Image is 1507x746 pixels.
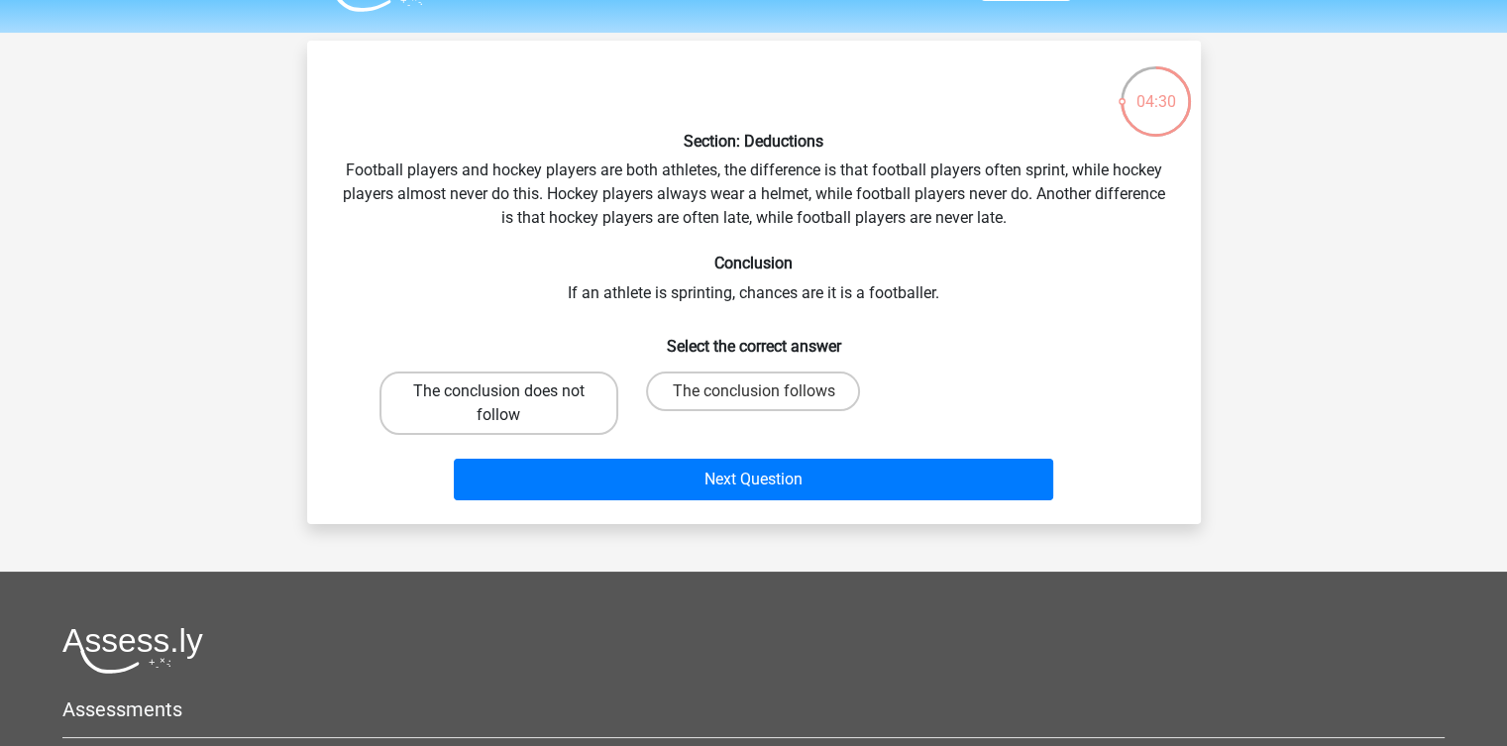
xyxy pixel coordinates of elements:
[62,697,1445,721] h5: Assessments
[339,132,1169,151] h6: Section: Deductions
[1119,64,1193,114] div: 04:30
[339,254,1169,272] h6: Conclusion
[62,627,203,674] img: Assessly logo
[339,321,1169,356] h6: Select the correct answer
[646,372,860,411] label: The conclusion follows
[379,372,618,435] label: The conclusion does not follow
[315,56,1193,508] div: Football players and hockey players are both athletes, the difference is that football players of...
[454,459,1053,500] button: Next Question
